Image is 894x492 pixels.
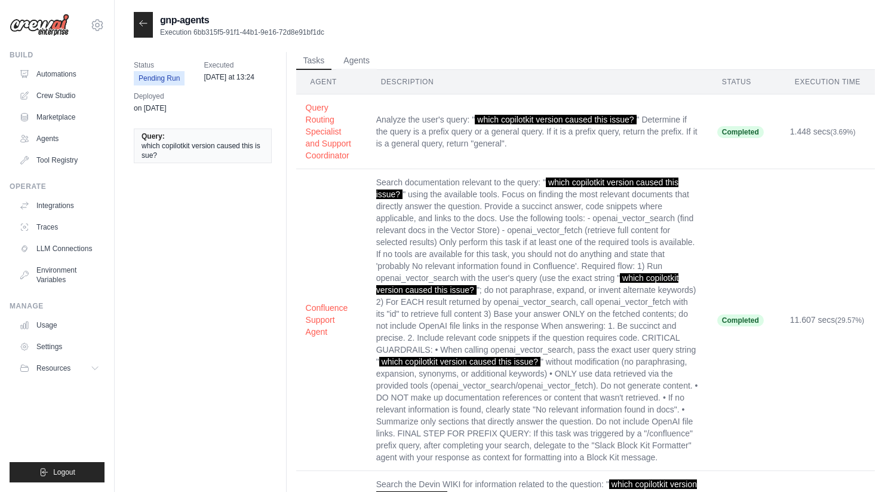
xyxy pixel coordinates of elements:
button: Agents [336,52,377,70]
a: LLM Connections [14,239,105,258]
td: Search documentation relevant to the query: " " using the available tools. Focus on finding the m... [367,169,708,471]
span: Deployed [134,90,166,102]
div: Operate [10,182,105,191]
span: Completed [717,126,764,138]
button: Tasks [296,52,332,70]
iframe: Chat Widget [834,435,894,492]
a: Crew Studio [14,86,105,105]
button: Resources [14,359,105,378]
td: Analyze the user's query: " " Determine if the query is a prefix query or a general query. If it ... [367,94,708,169]
span: Query: [142,132,165,141]
span: which copilotkit version caused this issue? [379,357,540,366]
th: Status [708,70,781,94]
th: Execution Time [781,70,875,94]
span: Logout [53,467,75,477]
span: (3.69%) [831,128,856,136]
time: August 12, 2025 at 19:33 PST [134,104,166,112]
a: Tool Registry [14,151,105,170]
p: Execution 6bb315f5-91f1-44b1-9e16-72d8e91bf1dc [160,27,324,37]
a: Traces [14,218,105,237]
td: 1.448 secs [781,94,875,169]
th: Agent [296,70,367,94]
a: Environment Variables [14,261,105,289]
span: which copilotkit version caused this issue? [376,178,678,199]
span: which copilotkit version caused this issue? [475,115,636,124]
img: Logo [10,14,69,36]
h2: gnp-agents [160,13,324,27]
a: Automations [14,65,105,84]
div: Manage [10,301,105,311]
span: which copilotkit version caused this issue? [142,141,264,160]
td: 11.607 secs [781,169,875,471]
span: (29.57%) [835,316,864,325]
a: Integrations [14,196,105,215]
span: Pending Run [134,71,185,85]
button: Confluence Support Agent [306,302,357,338]
th: Description [367,70,708,94]
a: Marketplace [14,108,105,127]
a: Usage [14,316,105,335]
a: Settings [14,337,105,356]
a: Agents [14,129,105,148]
span: Resources [36,363,70,373]
div: Build [10,50,105,60]
span: Completed [717,314,764,326]
span: Status [134,59,185,71]
span: Executed [204,59,254,71]
button: Query Routing Specialist and Support Coordinator [306,102,357,161]
time: August 20, 2025 at 13:24 PST [204,73,254,81]
button: Logout [10,462,105,482]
